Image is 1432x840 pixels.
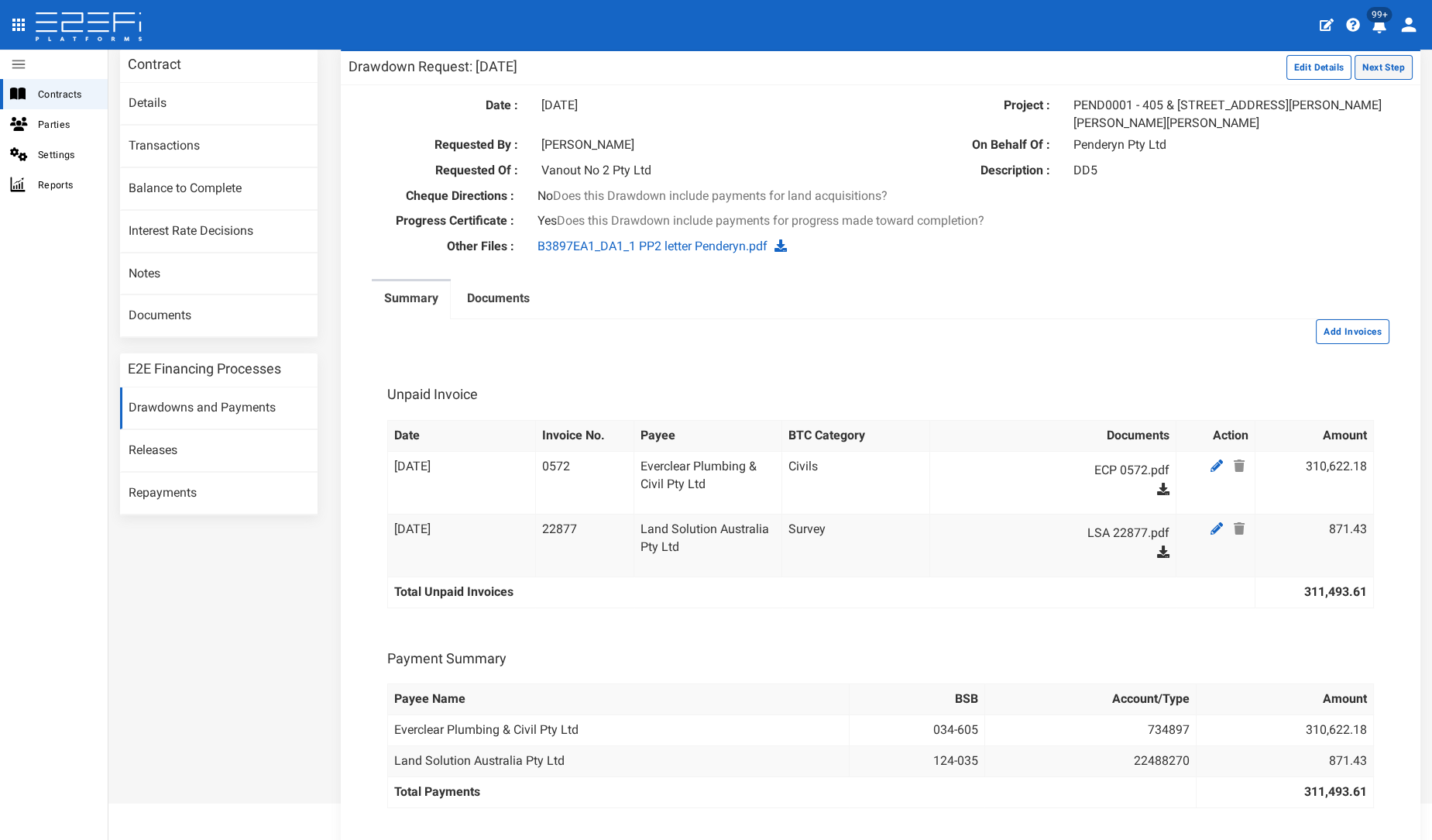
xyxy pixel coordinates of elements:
th: BTC Category [782,420,930,451]
th: BSB [849,684,984,715]
a: Summary [372,281,451,320]
div: Penderyn Pty Ltd [1062,136,1401,154]
button: Next Step [1355,55,1413,80]
a: LSA 22877.pdf [952,521,1169,546]
a: ECP 0572.pdf [952,458,1169,483]
td: 310,622.18 [1197,715,1374,746]
label: Date : [360,97,530,115]
td: Everclear Plumbing & Civil Pty Ltd [634,451,782,514]
th: Action [1176,420,1255,451]
a: Interest Rate Decisions [120,211,318,253]
div: No [526,188,1235,205]
a: Next Step [1355,59,1413,74]
th: 311,493.61 [1255,577,1374,608]
a: Add Invoices [1316,323,1389,338]
td: Land Solution Australia Pty Ltd [387,746,849,777]
td: [DATE] [387,514,535,577]
div: Vanout No 2 Pty Ltd [530,162,869,180]
label: Requested Of : [360,162,530,180]
span: Does this Drawdown include payments for land acquisitions? [553,188,888,203]
label: Progress Certificate : [349,212,526,230]
td: Survey [782,514,930,577]
a: Details [120,83,318,125]
label: Cheque Directions : [349,188,526,205]
div: [DATE] [530,97,869,115]
div: Yes [526,212,1235,230]
th: Amount [1197,684,1374,715]
td: 034-605 [849,715,984,746]
span: Settings [38,146,95,164]
span: Contracts [38,85,95,103]
label: Requested By : [360,136,530,154]
td: 124-035 [849,746,984,777]
a: Drawdowns and Payments [120,387,318,429]
h3: E2E Financing Processes [128,362,281,376]
button: Edit Details [1286,55,1352,80]
td: Everclear Plumbing & Civil Pty Ltd [387,715,849,746]
span: Does this Drawdown include payments for progress made toward completion? [557,213,984,228]
th: Documents [930,420,1176,451]
a: Delete Payee [1230,519,1248,539]
label: Other Files : [349,238,526,256]
h3: Drawdown Request: [DATE] [349,60,517,74]
a: Documents [455,281,542,320]
a: Edit Details [1286,59,1355,74]
a: Releases [120,430,318,472]
td: [DATE] [387,451,535,514]
td: 0572 [535,451,634,514]
label: Project : [892,97,1062,115]
td: 22877 [535,514,634,577]
button: Add Invoices [1316,319,1389,344]
a: Delete Payee [1230,456,1248,476]
th: Payee [634,420,782,451]
div: [PERSON_NAME] [530,136,869,154]
td: 871.43 [1255,514,1374,577]
td: Civils [782,451,930,514]
label: Documents [467,290,530,308]
div: DD5 [1062,162,1401,180]
div: PEND0001 - 405 & [STREET_ADDRESS][PERSON_NAME][PERSON_NAME][PERSON_NAME] [1062,97,1401,133]
label: On Behalf Of : [892,136,1062,154]
a: Balance to Complete [120,168,318,210]
th: Date [387,420,535,451]
a: Documents [120,295,318,337]
th: Total Payments [387,776,1196,807]
th: Payee Name [387,684,849,715]
label: Description : [892,162,1062,180]
th: Total Unpaid Invoices [387,577,1255,608]
th: Invoice No. [535,420,634,451]
label: Summary [384,290,438,308]
td: Land Solution Australia Pty Ltd [634,514,782,577]
a: Transactions [120,126,318,167]
td: 734897 [984,715,1196,746]
td: 310,622.18 [1255,451,1374,514]
h3: Payment Summary [387,652,507,666]
td: 871.43 [1197,746,1374,777]
span: Parties [38,115,95,133]
th: Account/Type [984,684,1196,715]
a: Notes [120,253,318,295]
td: 22488270 [984,746,1196,777]
th: 311,493.61 [1197,776,1374,807]
a: B3897EA1_DA1_1 PP2 letter Penderyn.pdf [537,239,768,253]
h3: Unpaid Invoice [387,387,478,401]
th: Amount [1255,420,1374,451]
h3: Contract [128,57,181,71]
a: Repayments [120,473,318,515]
span: Reports [38,176,95,194]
